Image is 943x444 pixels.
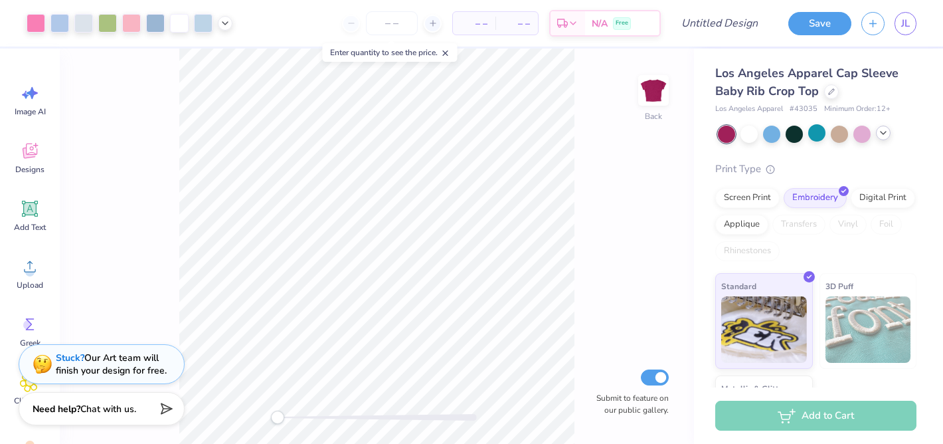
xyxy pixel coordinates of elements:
span: Upload [17,280,43,290]
div: Print Type [715,162,916,177]
div: Vinyl [829,215,867,235]
strong: Need help? [33,403,80,415]
span: Image AI [15,106,46,117]
span: N/A [592,17,608,31]
button: Save [788,12,851,35]
input: Untitled Design [671,10,768,37]
input: – – [366,11,418,35]
span: Los Angeles Apparel [715,104,783,115]
strong: Stuck? [56,352,84,364]
span: Designs [15,164,44,175]
span: JL [901,16,910,31]
div: Foil [871,215,902,235]
span: – – [461,17,487,31]
span: # 43035 [790,104,817,115]
div: Rhinestones [715,241,780,261]
span: Standard [721,279,756,293]
div: Transfers [772,215,825,235]
span: Add Text [14,222,46,233]
div: Our Art team will finish your design for free. [56,352,167,377]
span: – – [503,17,530,31]
span: Free [616,19,628,28]
span: Clipart & logos [8,395,52,417]
span: Metallic & Glitter [721,382,787,395]
span: Chat with us. [80,403,136,415]
a: JL [895,12,916,35]
div: Embroidery [784,188,847,208]
span: 3D Puff [825,279,853,293]
img: Back [640,77,667,104]
div: Screen Print [715,188,780,208]
div: Applique [715,215,768,235]
div: Accessibility label [271,411,284,424]
div: Digital Print [851,188,915,208]
label: Submit to feature on our public gallery. [589,392,669,416]
span: Minimum Order: 12 + [824,104,891,115]
img: 3D Puff [825,296,911,363]
span: Los Angeles Apparel Cap Sleeve Baby Rib Crop Top [715,65,899,99]
div: Back [645,110,662,122]
span: Greek [20,338,41,348]
img: Standard [721,296,807,363]
div: Enter quantity to see the price. [323,43,458,62]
